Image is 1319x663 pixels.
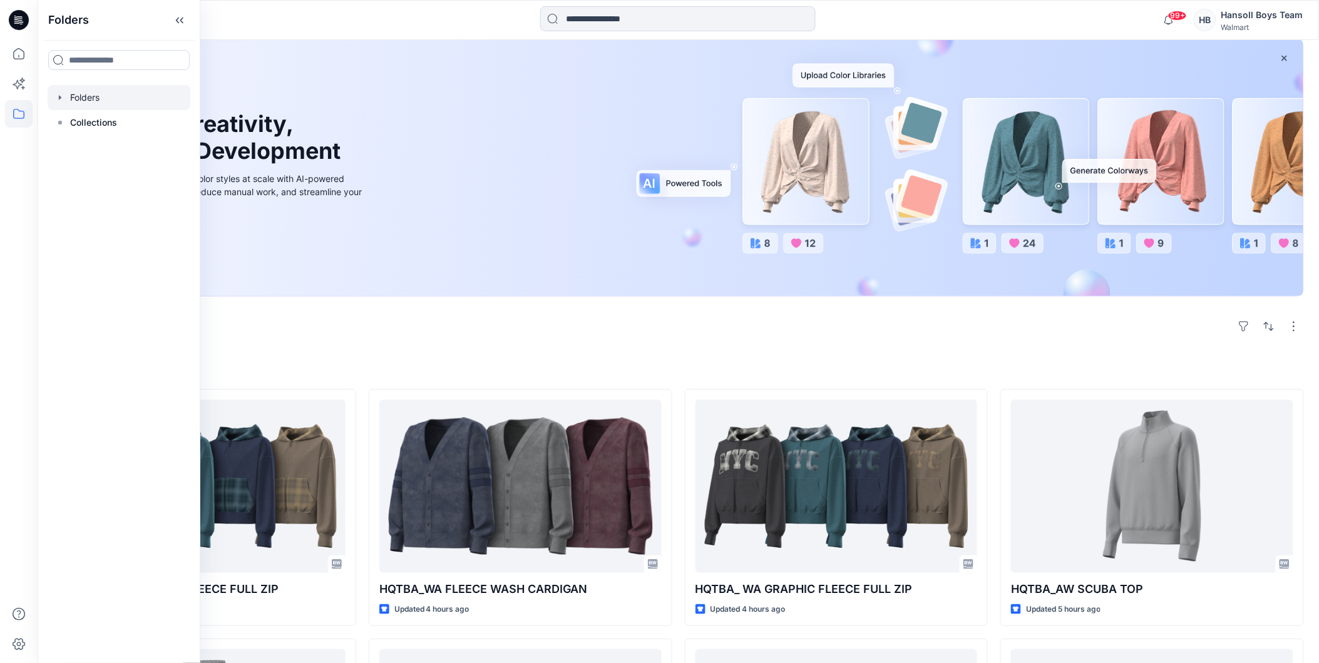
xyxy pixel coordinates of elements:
[1221,23,1303,32] div: Walmart
[1011,400,1293,573] a: HQTBA_AW SCUBA TOP
[1011,580,1293,598] p: HQTBA_AW SCUBA TOP
[83,172,365,211] div: Explore ideas faster and recolor styles at scale with AI-powered tools that boost creativity, red...
[695,400,978,573] a: HQTBA_ WA GRAPHIC FLEECE FULL ZIP
[83,226,365,251] a: Discover more
[1194,9,1216,31] div: HB
[63,580,346,598] p: HQTBA_WA FLANNEL FLEECE FULL ZIP
[1221,8,1303,23] div: Hansoll Boys Team
[695,580,978,598] p: HQTBA_ WA GRAPHIC FLEECE FULL ZIP
[53,362,1304,377] h4: Styles
[83,111,346,164] h1: Unleash Creativity, Speed Up Development
[1168,11,1187,21] span: 99+
[379,400,662,573] a: HQTBA_WA FLEECE WASH CARDIGAN
[394,603,470,616] p: Updated 4 hours ago
[1026,603,1101,616] p: Updated 5 hours ago
[70,115,117,130] p: Collections
[63,400,346,573] a: HQTBA_WA FLANNEL FLEECE FULL ZIP
[711,603,786,616] p: Updated 4 hours ago
[379,580,662,598] p: HQTBA_WA FLEECE WASH CARDIGAN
